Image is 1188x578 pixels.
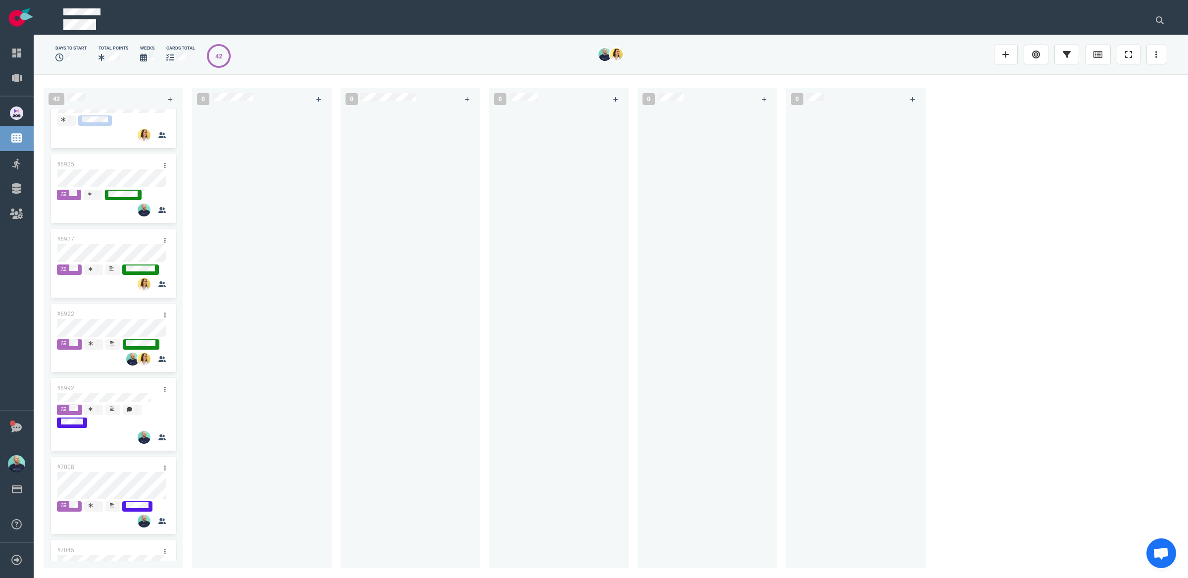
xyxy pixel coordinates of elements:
[346,93,358,105] span: 0
[138,129,150,142] img: 26
[643,93,655,105] span: 0
[99,45,128,52] div: Total Points
[55,45,87,52] div: days to start
[138,431,150,444] img: 26
[791,93,803,105] span: 0
[138,353,150,366] img: 26
[57,385,74,392] a: #6992
[598,48,611,61] img: 26
[197,93,209,105] span: 0
[610,48,623,61] img: 26
[138,515,150,527] img: 26
[138,278,150,291] img: 26
[1146,538,1176,568] div: Ouvrir le chat
[57,464,74,471] a: #7008
[138,204,150,216] img: 26
[57,236,74,243] a: #6927
[49,93,64,105] span: 42
[140,45,154,52] div: Weeks
[126,353,139,366] img: 26
[494,93,506,105] span: 0
[215,52,222,61] div: 42
[166,45,195,52] div: cards total
[57,161,74,168] a: #6925
[57,547,74,554] a: #7045
[57,311,74,317] a: #6922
